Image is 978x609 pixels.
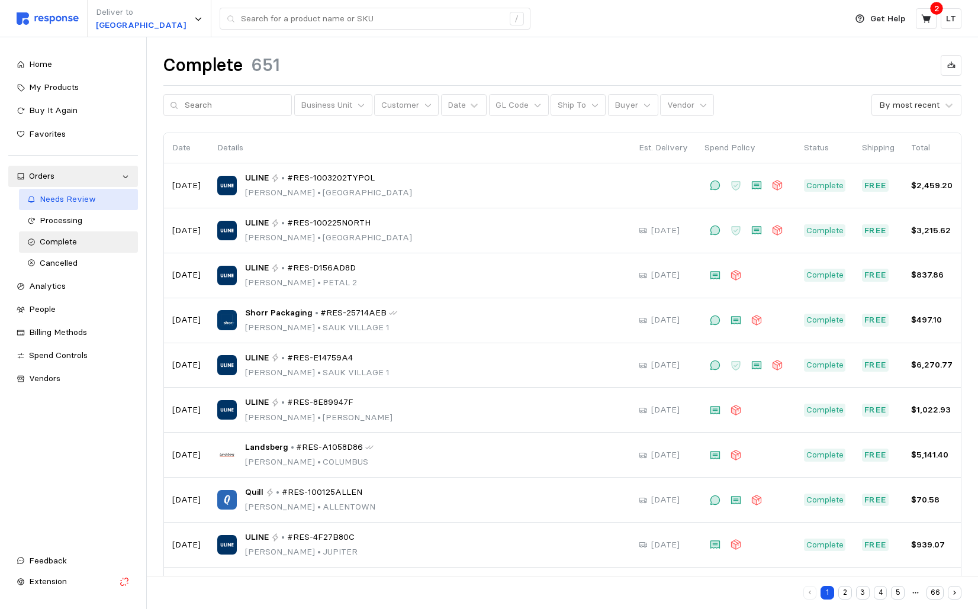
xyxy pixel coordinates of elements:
p: $497.10 [911,314,953,327]
p: $1,022.93 [911,404,953,417]
p: Est. Delivery [639,141,688,154]
p: Buyer [615,99,638,112]
img: ULINE [217,355,237,375]
a: Billing Methods [8,322,138,343]
p: Free [864,449,887,462]
span: • [315,456,323,467]
input: Search for a product name or SKU [241,8,503,30]
button: 2 [838,586,852,600]
span: #RES-4F27B80C [287,531,355,544]
img: Quill [217,490,237,510]
button: Get Help [848,8,912,30]
p: • [276,486,279,499]
button: Extension [8,571,138,592]
p: • [315,307,319,320]
p: Business Unit [301,99,352,112]
p: Complete [806,179,844,192]
button: 4 [874,586,887,600]
p: $6,270.77 [911,359,953,372]
button: 1 [821,586,834,600]
span: • [315,412,323,423]
span: ULINE [245,172,269,185]
p: • [281,217,285,230]
img: Shorr Packaging [217,310,237,330]
p: • [281,396,285,409]
p: • [291,441,294,454]
p: LT [946,12,956,25]
p: Vendor [667,99,694,112]
a: Analytics [8,276,138,297]
p: Ship To [558,99,586,112]
button: Ship To [551,94,606,117]
span: • [315,277,323,288]
p: [DATE] [172,404,201,417]
span: • [315,546,323,557]
a: Needs Review [19,189,138,210]
span: Complete [40,236,77,247]
p: [DATE] [172,269,201,282]
img: ULINE [217,176,237,195]
p: Free [864,269,887,282]
p: Complete [806,269,844,282]
p: 2 [934,2,940,15]
p: Customer [381,99,419,112]
span: #RES-8E89947F [287,396,353,409]
div: Date [448,99,466,111]
p: Free [864,314,887,327]
span: Landsberg [245,441,288,454]
span: #RES-A1058D86 [296,441,363,454]
span: • [315,322,323,333]
button: 5 [891,586,905,600]
h1: 651 [251,54,280,77]
p: [PERSON_NAME] PETAL 2 [245,276,357,289]
span: Analytics [29,281,66,291]
a: Processing [19,210,138,231]
p: Free [864,179,887,192]
span: #RES-E14759A4 [287,352,353,365]
p: Complete [806,494,844,507]
button: Business Unit [294,94,372,117]
p: [DATE] [651,494,680,507]
span: Feedback [29,555,67,566]
span: ULINE [245,352,269,365]
img: ULINE [217,221,237,240]
p: Deliver to [96,6,186,19]
span: • [315,501,323,512]
a: Favorites [8,124,138,145]
p: [PERSON_NAME] ALLENTOWN [245,501,375,514]
button: Feedback [8,550,138,572]
p: [DATE] [172,179,201,192]
p: $837.86 [911,269,953,282]
span: #RES-25714AEB [320,307,387,320]
input: Search [185,95,285,116]
p: Complete [806,359,844,372]
button: Customer [374,94,439,117]
span: #RES-100225NORTH [287,217,371,230]
span: People [29,304,56,314]
span: Needs Review [40,194,96,204]
h1: Complete [163,54,243,77]
span: Favorites [29,128,66,139]
p: [GEOGRAPHIC_DATA] [96,19,186,32]
a: People [8,299,138,320]
p: Free [864,539,887,552]
p: Get Help [870,12,905,25]
button: Vendor [660,94,714,117]
p: [DATE] [651,314,680,327]
p: [DATE] [172,449,201,462]
p: Free [864,404,887,417]
p: [PERSON_NAME] JUPITER [245,546,358,559]
span: Billing Methods [29,327,87,337]
span: Extension [29,576,67,587]
p: [PERSON_NAME] [PERSON_NAME] [245,411,393,424]
a: Cancelled [19,253,138,274]
span: Processing [40,215,82,225]
a: Vendors [8,368,138,389]
img: ULINE [217,535,237,555]
p: [DATE] [651,359,680,372]
a: Orders [8,166,138,187]
p: Date [172,141,201,154]
p: [PERSON_NAME] COLUMBUS [245,456,374,469]
p: [DATE] [651,539,680,552]
span: ULINE [245,531,269,544]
